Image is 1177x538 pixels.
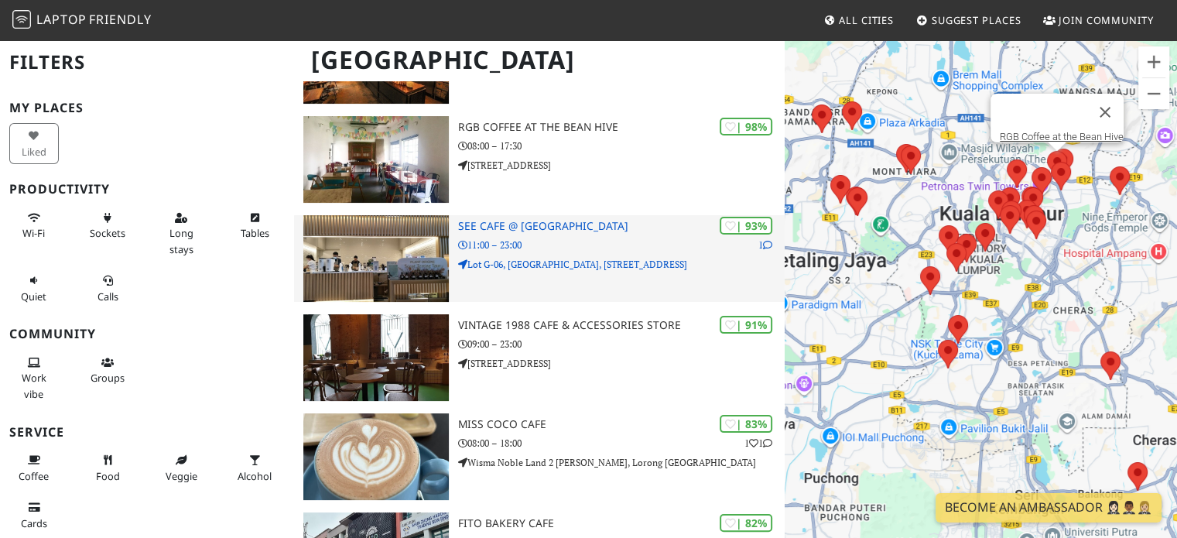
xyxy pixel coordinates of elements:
[458,220,785,233] h3: See Cafe @ [GEOGRAPHIC_DATA]
[458,139,785,153] p: 08:00 – 17:30
[294,314,785,401] a: Vintage 1988 Cafe & Accessories Store | 91% Vintage 1988 Cafe & Accessories Store 09:00 – 23:00 [...
[720,514,772,532] div: | 82%
[458,121,785,134] h3: RGB Coffee at the Bean Hive
[9,268,59,309] button: Quiet
[98,290,118,303] span: Video/audio calls
[458,356,785,371] p: [STREET_ADDRESS]
[458,158,785,173] p: [STREET_ADDRESS]
[294,116,785,203] a: RGB Coffee at the Bean Hive | 98% RGB Coffee at the Bean Hive 08:00 – 17:30 [STREET_ADDRESS]
[839,13,894,27] span: All Cities
[458,319,785,332] h3: Vintage 1988 Cafe & Accessories Store
[230,205,279,246] button: Tables
[83,205,132,246] button: Sockets
[12,10,31,29] img: LaptopFriendly
[458,436,785,451] p: 08:00 – 18:00
[744,436,772,451] p: 1 1
[241,226,269,240] span: Work-friendly tables
[156,447,206,488] button: Veggie
[166,469,197,483] span: Veggie
[303,413,448,500] img: Miss Coco Cafe
[910,6,1028,34] a: Suggest Places
[9,495,59,536] button: Cards
[83,447,132,488] button: Food
[932,13,1021,27] span: Suggest Places
[458,257,785,272] p: Lot G-06, [GEOGRAPHIC_DATA], [STREET_ADDRESS]
[458,517,785,530] h3: Fito Bakery Cafe
[9,350,59,406] button: Work vibe
[294,413,785,500] a: Miss Coco Cafe | 83% 11 Miss Coco Cafe 08:00 – 18:00 Wisma Noble Land 2 [PERSON_NAME], Lorong [GE...
[720,415,772,433] div: | 83%
[458,337,785,351] p: 09:00 – 23:00
[169,226,193,255] span: Long stays
[1037,6,1160,34] a: Join Community
[458,418,785,431] h3: Miss Coco Cafe
[83,268,132,309] button: Calls
[9,182,285,197] h3: Productivity
[1059,13,1154,27] span: Join Community
[9,205,59,246] button: Wi-Fi
[90,226,125,240] span: Power sockets
[294,215,785,302] a: See Cafe @ Arcoris Mont Kiara | 93% 1 See Cafe @ [GEOGRAPHIC_DATA] 11:00 – 23:00 Lot G-06, [GEOGR...
[12,7,152,34] a: LaptopFriendly LaptopFriendly
[720,118,772,135] div: | 98%
[720,217,772,235] div: | 93%
[238,469,272,483] span: Alcohol
[36,11,87,28] span: Laptop
[91,371,125,385] span: Group tables
[458,455,785,470] p: Wisma Noble Land 2 [PERSON_NAME], Lorong [GEOGRAPHIC_DATA]
[22,371,46,400] span: People working
[89,11,151,28] span: Friendly
[83,350,132,391] button: Groups
[21,290,46,303] span: Quiet
[299,39,782,81] h1: [GEOGRAPHIC_DATA]
[817,6,900,34] a: All Cities
[1138,46,1169,77] button: Zoom in
[230,447,279,488] button: Alcohol
[758,238,772,252] p: 1
[1000,131,1124,142] a: RGB Coffee at the Bean Hive
[9,101,285,115] h3: My Places
[21,516,47,530] span: Credit cards
[22,226,45,240] span: Stable Wi-Fi
[458,238,785,252] p: 11:00 – 23:00
[96,469,120,483] span: Food
[9,39,285,86] h2: Filters
[936,493,1162,523] a: Become an Ambassador 🤵🏻‍♀️🤵🏾‍♂️🤵🏼‍♀️
[303,116,448,203] img: RGB Coffee at the Bean Hive
[720,316,772,334] div: | 91%
[9,425,285,440] h3: Service
[303,215,448,302] img: See Cafe @ Arcoris Mont Kiara
[9,327,285,341] h3: Community
[1138,78,1169,109] button: Zoom out
[303,314,448,401] img: Vintage 1988 Cafe & Accessories Store
[156,205,206,262] button: Long stays
[19,469,49,483] span: Coffee
[9,447,59,488] button: Coffee
[1086,94,1124,131] button: Close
